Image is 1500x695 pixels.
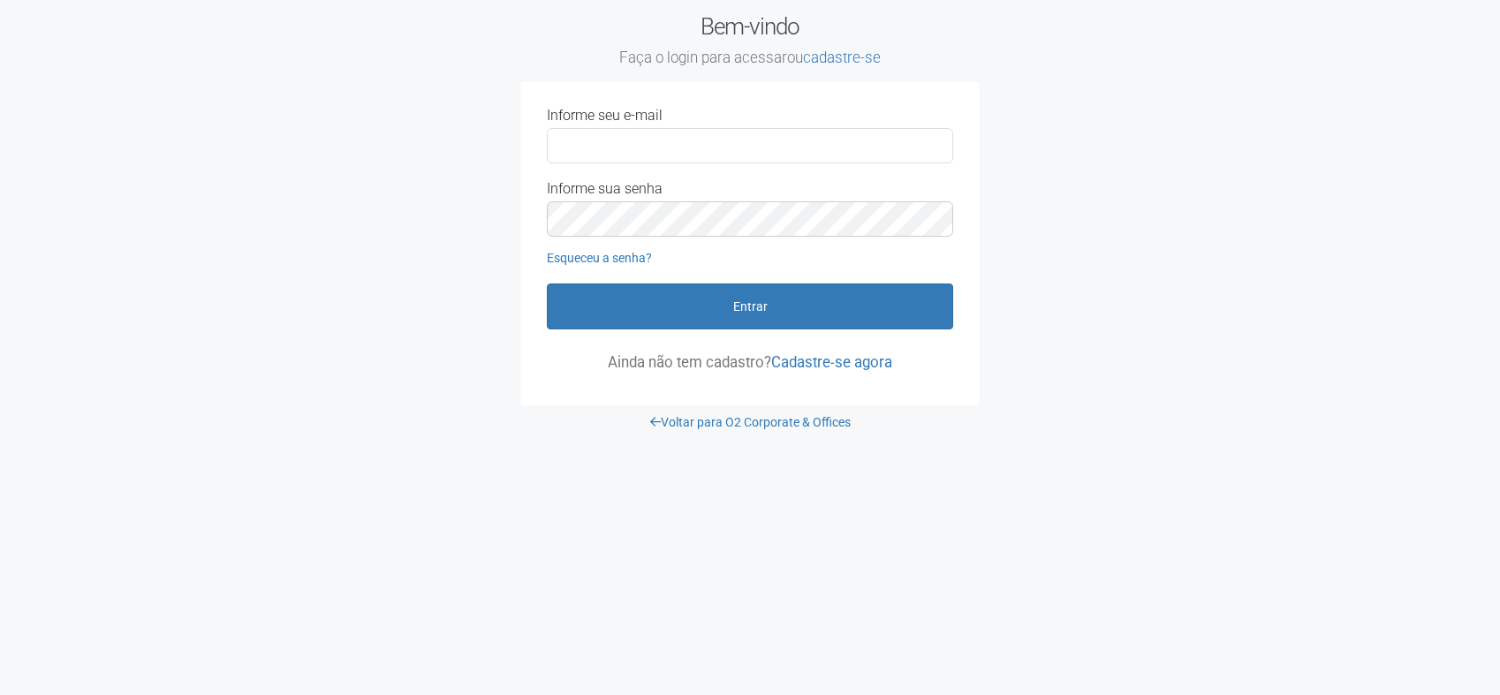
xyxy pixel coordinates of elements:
a: Esqueceu a senha? [547,251,652,265]
h2: Bem-vindo [520,13,980,68]
a: Cadastre-se agora [771,353,892,371]
a: cadastre-se [803,49,881,66]
span: ou [787,49,881,66]
label: Informe sua senha [547,181,663,197]
button: Entrar [547,283,953,329]
a: Voltar para O2 Corporate & Offices [650,415,851,429]
p: Ainda não tem cadastro? [547,354,953,370]
small: Faça o login para acessar [520,49,980,68]
label: Informe seu e-mail [547,108,663,124]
